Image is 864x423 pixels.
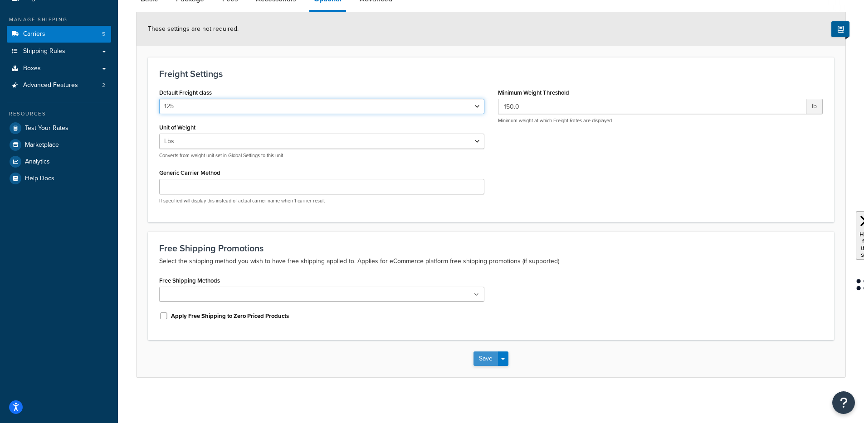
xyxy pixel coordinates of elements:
[498,117,823,124] p: Minimum weight at which Freight Rates are displayed
[7,170,111,187] a: Help Docs
[7,154,111,170] a: Analytics
[7,26,111,43] a: Carriers5
[159,69,823,79] h3: Freight Settings
[171,312,289,320] label: Apply Free Shipping to Zero Priced Products
[473,351,498,366] button: Save
[159,243,823,253] h3: Free Shipping Promotions
[159,152,484,159] p: Converts from weight unit set in Global Settings to this unit
[23,65,41,72] span: Boxes
[7,137,111,153] a: Marketplace
[102,30,105,38] span: 5
[159,169,220,176] label: Generic Carrier Method
[23,82,78,89] span: Advanced Features
[23,30,45,38] span: Carriers
[159,197,484,204] p: If specified will display this instead of actual carrier name when 1 carrier result
[7,120,111,136] a: Test Your Rates
[7,110,111,118] div: Resources
[25,158,50,166] span: Analytics
[831,21,849,37] button: Show Help Docs
[148,24,239,34] span: These settings are not required.
[25,141,59,149] span: Marketplace
[159,124,195,131] label: Unit of Weight
[25,175,54,183] span: Help Docs
[7,43,111,60] a: Shipping Rules
[7,26,111,43] li: Carriers
[102,82,105,89] span: 2
[159,277,220,284] label: Free Shipping Methods
[7,60,111,77] a: Boxes
[832,391,855,414] button: Open Resource Center
[498,89,569,96] label: Minimum Weight Threshold
[25,125,68,132] span: Test Your Rates
[806,99,823,114] span: lb
[159,89,212,96] label: Default Freight class
[7,77,111,94] li: Advanced Features
[23,48,65,55] span: Shipping Rules
[159,256,823,267] p: Select the shipping method you wish to have free shipping applied to. Applies for eCommerce platf...
[7,16,111,24] div: Manage Shipping
[7,77,111,94] a: Advanced Features2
